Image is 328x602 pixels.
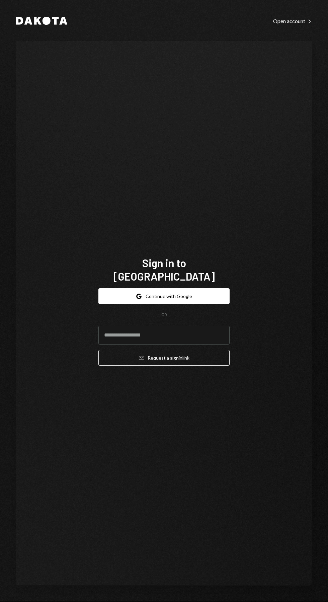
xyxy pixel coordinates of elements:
[98,256,230,283] h1: Sign in to [GEOGRAPHIC_DATA]
[273,18,312,24] div: Open account
[273,17,312,24] a: Open account
[98,288,230,304] button: Continue with Google
[161,312,167,318] div: OR
[98,350,230,366] button: Request a signinlink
